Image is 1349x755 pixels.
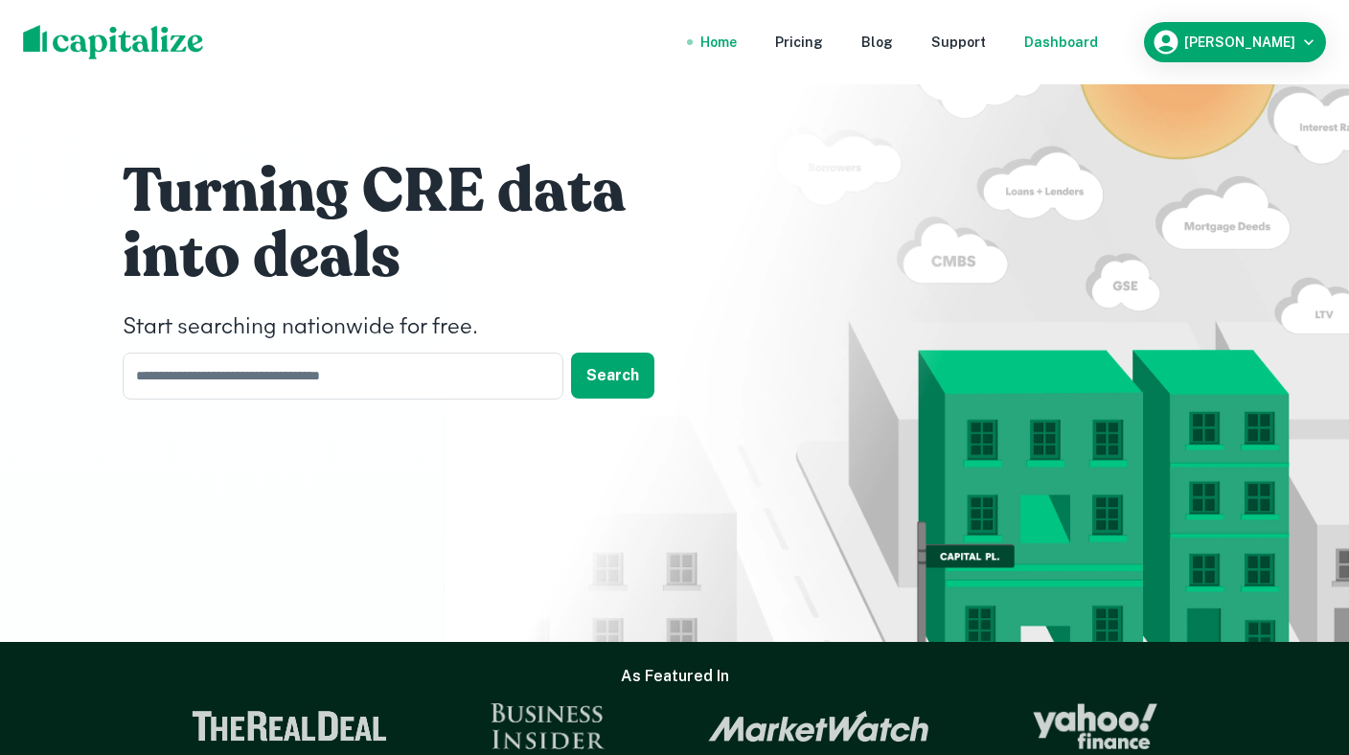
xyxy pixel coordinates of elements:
[192,711,387,742] img: The Real Deal
[621,665,729,688] h6: As Featured In
[123,153,697,230] h1: Turning CRE data
[1253,602,1349,694] iframe: Chat Widget
[491,703,606,749] img: Business Insider
[23,25,204,59] img: capitalize-logo.png
[1033,703,1157,749] img: Yahoo Finance
[1144,22,1326,62] button: [PERSON_NAME]
[123,218,697,295] h1: into deals
[775,32,823,53] a: Pricing
[708,710,929,743] img: Market Watch
[931,32,986,53] a: Support
[1024,32,1098,53] a: Dashboard
[700,32,737,53] a: Home
[861,32,893,53] a: Blog
[123,310,697,345] h4: Start searching nationwide for free.
[571,353,654,399] button: Search
[1184,35,1295,49] h6: [PERSON_NAME]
